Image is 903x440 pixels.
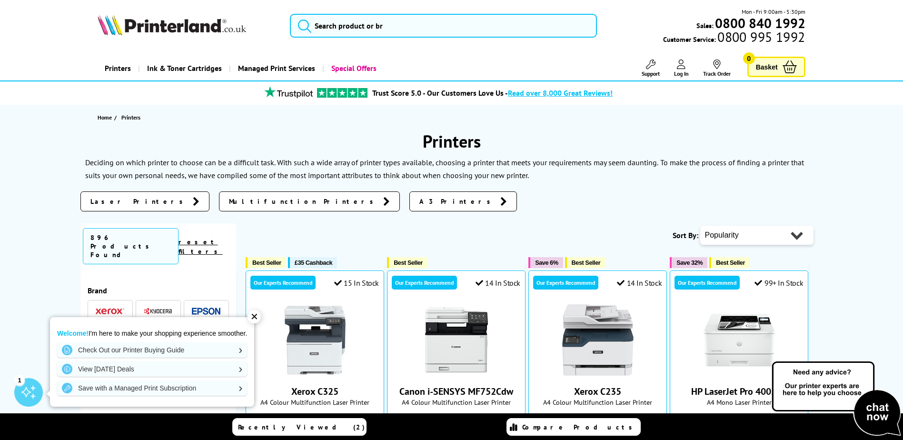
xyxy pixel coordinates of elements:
a: Home [98,112,114,122]
span: Support [642,70,660,77]
a: Multifunction Printers [219,191,400,211]
button: Save 6% [528,257,563,268]
span: Basket [756,60,778,73]
a: Xerox [96,305,124,317]
div: Our Experts Recommend [392,276,457,290]
a: Xerox C235 [574,385,621,398]
span: 0800 995 1992 [716,32,805,41]
span: Sales: [696,21,714,30]
span: A4 Colour Multifunction Laser Printer [534,398,662,407]
a: Xerox C235 [562,368,634,378]
div: Our Experts Recommend [533,276,598,290]
button: Best Seller [709,257,750,268]
span: Brand [88,286,229,295]
span: Best Seller [394,259,423,266]
span: (57) [618,411,627,430]
a: Ink & Toner Cartridges [138,56,229,80]
button: Best Seller [387,257,427,268]
span: (32) [759,411,769,430]
span: A3 Printers [419,197,496,206]
p: Deciding on which printer to choose can be a difficult task. With such a wide array of printer ty... [85,158,658,167]
img: Printerland Logo [98,14,246,35]
button: Save 32% [670,257,707,268]
a: Xerox C325 [291,385,338,398]
a: A3 Printers [409,191,517,211]
div: 99+ In Stock [754,278,803,288]
span: Compare Products [522,423,637,431]
div: Our Experts Recommend [250,276,316,290]
span: A4 Colour Multifunction Laser Printer [392,398,520,407]
img: Xerox C235 [562,304,634,376]
a: HP LaserJet Pro 4002dn [704,368,775,378]
input: Search product or br [290,14,597,38]
img: Open Live Chat window [770,360,903,438]
span: Recently Viewed (2) [238,423,365,431]
p: I'm here to make your shopping experience smoother. [57,329,247,338]
span: Printers [121,114,140,121]
a: Track Order [703,60,731,77]
button: Best Seller [246,257,286,268]
a: reset filters [179,238,223,256]
span: (87) [335,411,345,430]
span: Save 32% [676,259,703,266]
p: To make the process of finding a printer that suits your own personal needs, we have compiled som... [85,158,804,180]
a: Recently Viewed (2) [232,418,367,436]
a: Support [642,60,660,77]
a: View [DATE] Deals [57,361,247,377]
span: 0 [743,52,755,64]
a: HP LaserJet Pro 4002dn [691,385,787,398]
span: Customer Service: [663,32,805,44]
img: trustpilot rating [317,88,367,98]
a: Basket 0 [747,57,805,77]
a: Printerland Logo [98,14,278,37]
div: 15 In Stock [334,278,379,288]
span: Multifunction Printers [229,197,378,206]
span: 896 Products Found [83,228,179,264]
button: £35 Cashback [288,257,337,268]
strong: Welcome! [57,330,89,337]
img: Epson [192,308,220,315]
img: Canon i-SENSYS MF752Cdw [421,304,492,376]
span: Save 6% [535,259,558,266]
a: Special Offers [322,56,384,80]
a: 0800 840 1992 [714,19,805,28]
button: Best Seller [565,257,605,268]
span: Sort By: [673,230,698,240]
a: Trust Score 5.0 - Our Customers Love Us -Read over 8,000 Great Reviews! [372,88,613,98]
span: (40) [476,411,486,430]
span: A4 Mono Laser Printer [675,398,803,407]
span: A4 Colour Multifunction Laser Printer [251,398,379,407]
span: Log In [674,70,689,77]
a: Printers [98,56,138,80]
div: 1 [14,375,25,385]
b: 0800 840 1992 [715,14,805,32]
a: Laser Printers [80,191,209,211]
span: £35 Cashback [295,259,332,266]
a: Save with a Managed Print Subscription [57,380,247,396]
span: Read over 8,000 Great Reviews! [508,88,613,98]
span: Best Seller [252,259,281,266]
div: 14 In Stock [476,278,520,288]
a: Canon i-SENSYS MF752Cdw [399,385,513,398]
a: Epson [192,305,220,317]
img: Kyocera [144,308,172,315]
a: Xerox C325 [279,368,351,378]
span: Laser Printers [90,197,188,206]
h1: Printers [80,130,823,152]
span: Best Seller [716,259,745,266]
div: ✕ [248,310,261,323]
span: Mon - Fri 9:00am - 5:30pm [742,7,805,16]
div: Our Experts Recommend [675,276,740,290]
img: Xerox C325 [279,304,351,376]
span: Best Seller [572,259,601,266]
a: Log In [674,60,689,77]
a: Compare Products [506,418,641,436]
span: Ink & Toner Cartridges [147,56,222,80]
a: Canon i-SENSYS MF752Cdw [421,368,492,378]
a: Kyocera [144,305,172,317]
img: HP LaserJet Pro 4002dn [704,304,775,376]
a: Check Out our Printer Buying Guide [57,342,247,358]
div: 14 In Stock [617,278,662,288]
img: Xerox [96,308,124,315]
img: trustpilot rating [260,86,317,98]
